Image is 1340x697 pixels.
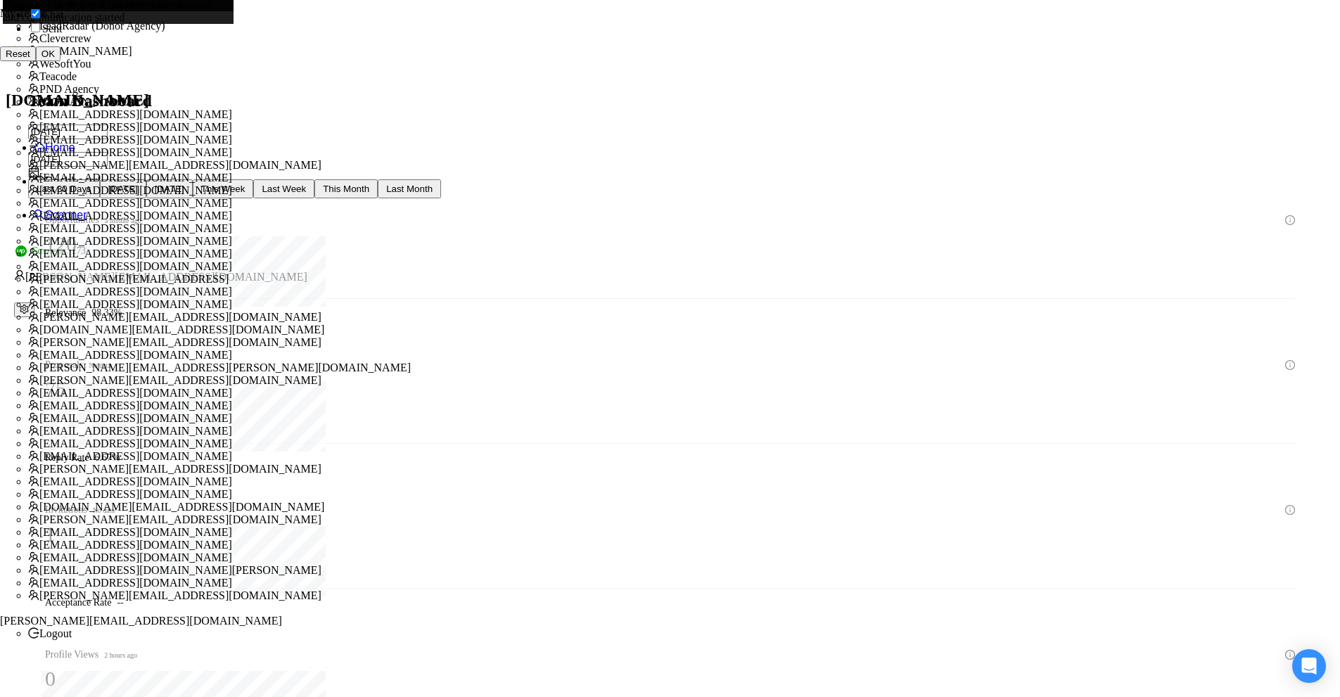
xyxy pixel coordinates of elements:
[28,146,39,158] span: team
[28,475,39,487] span: team
[28,437,39,449] span: team
[28,501,39,512] span: team
[28,83,39,94] span: team
[39,159,321,171] span: [PERSON_NAME][EMAIL_ADDRESS][DOMAIN_NAME]
[39,324,324,335] span: [DOMAIN_NAME][EMAIL_ADDRESS][DOMAIN_NAME]
[28,374,39,385] span: team
[28,589,39,601] span: team
[28,273,39,284] span: team
[39,172,232,184] span: [EMAIL_ADDRESS][DOMAIN_NAME]
[39,475,232,487] span: [EMAIL_ADDRESS][DOMAIN_NAME]
[39,589,321,601] span: [PERSON_NAME][EMAIL_ADDRESS][DOMAIN_NAME]
[28,184,39,196] span: team
[28,627,72,639] span: Logout
[39,210,232,222] span: [EMAIL_ADDRESS][DOMAIN_NAME]
[39,58,91,70] span: WeSoftYou
[28,58,39,69] span: team
[39,83,99,95] span: PND Agency
[39,70,77,82] span: Teacode
[6,49,30,59] span: Reset
[28,260,39,271] span: team
[42,49,55,59] span: OK
[28,235,39,246] span: team
[28,121,39,132] span: team
[39,564,321,576] span: [EMAIL_ADDRESS][DOMAIN_NAME][PERSON_NAME]
[28,286,39,297] span: team
[39,311,321,323] span: [PERSON_NAME][EMAIL_ADDRESS][DOMAIN_NAME]
[28,70,39,82] span: team
[39,197,232,209] span: [EMAIL_ADDRESS][DOMAIN_NAME]
[45,665,137,692] div: 0
[28,450,39,461] span: team
[39,488,232,500] span: [EMAIL_ADDRESS][DOMAIN_NAME]
[39,551,232,563] span: [EMAIL_ADDRESS][DOMAIN_NAME]
[28,412,39,423] span: team
[28,526,39,537] span: team
[42,23,62,34] span: Sent
[39,96,132,108] span: [DOMAIN_NAME]
[28,298,39,309] span: team
[39,298,232,310] span: [EMAIL_ADDRESS][DOMAIN_NAME]
[28,577,39,588] span: team
[39,450,232,462] span: [EMAIL_ADDRESS][DOMAIN_NAME]
[39,146,232,158] span: [EMAIL_ADDRESS][DOMAIN_NAME]
[39,387,232,399] span: [EMAIL_ADDRESS][DOMAIN_NAME]
[39,134,232,146] span: [EMAIL_ADDRESS][DOMAIN_NAME]
[39,526,232,538] span: [EMAIL_ADDRESS][DOMAIN_NAME]
[28,564,39,575] span: team
[42,8,63,20] span: Chat
[28,210,39,221] span: team
[39,273,229,285] span: [PERSON_NAME][EMAIL_ADDRESS]
[39,513,321,525] span: [PERSON_NAME][EMAIL_ADDRESS][DOMAIN_NAME]
[39,336,321,348] span: [PERSON_NAME][EMAIL_ADDRESS][DOMAIN_NAME]
[28,108,39,120] span: team
[28,399,39,411] span: team
[39,501,324,513] span: [DOMAIN_NAME][EMAIL_ADDRESS][DOMAIN_NAME]
[28,551,39,563] span: team
[28,425,39,436] span: team
[28,172,39,183] span: team
[28,311,39,322] span: team
[28,197,39,208] span: team
[39,425,232,437] span: [EMAIL_ADDRESS][DOMAIN_NAME]
[28,627,39,639] span: logout
[28,248,39,259] span: team
[39,463,321,475] span: [PERSON_NAME][EMAIL_ADDRESS][DOMAIN_NAME]
[28,463,39,474] span: team
[104,651,137,659] time: 2 hours ago
[28,513,39,525] span: team
[39,399,232,411] span: [EMAIL_ADDRESS][DOMAIN_NAME]
[28,349,39,360] span: team
[39,184,232,196] span: [EMAIL_ADDRESS][DOMAIN_NAME]
[39,539,232,551] span: [EMAIL_ADDRESS][DOMAIN_NAME]
[39,412,232,424] span: [EMAIL_ADDRESS][DOMAIN_NAME]
[28,362,39,373] span: team
[28,159,39,170] span: team
[45,647,137,663] span: Profile Views
[1285,650,1295,660] span: info-circle
[39,248,232,260] span: [EMAIL_ADDRESS][DOMAIN_NAME]
[39,235,232,247] span: [EMAIL_ADDRESS][DOMAIN_NAME]
[1292,649,1326,683] div: Open Intercom Messenger
[39,577,232,589] span: [EMAIL_ADDRESS][DOMAIN_NAME]
[39,286,232,298] span: [EMAIL_ADDRESS][DOMAIN_NAME]
[28,96,39,107] span: team
[39,437,232,449] span: [EMAIL_ADDRESS][DOMAIN_NAME]
[39,349,232,361] span: [EMAIL_ADDRESS][DOMAIN_NAME]
[36,46,60,61] button: OK
[39,121,232,133] span: [EMAIL_ADDRESS][DOMAIN_NAME]
[28,134,39,145] span: team
[39,260,232,272] span: [EMAIL_ADDRESS][DOMAIN_NAME]
[39,108,232,120] span: [EMAIL_ADDRESS][DOMAIN_NAME]
[39,374,321,386] span: [PERSON_NAME][EMAIL_ADDRESS][DOMAIN_NAME]
[28,222,39,234] span: team
[28,336,39,347] span: team
[28,387,39,398] span: team
[39,362,411,373] span: [PERSON_NAME][EMAIL_ADDRESS][PERSON_NAME][DOMAIN_NAME]
[28,488,39,499] span: team
[28,324,39,335] span: team
[39,222,232,234] span: [EMAIL_ADDRESS][DOMAIN_NAME]
[28,539,39,550] span: team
